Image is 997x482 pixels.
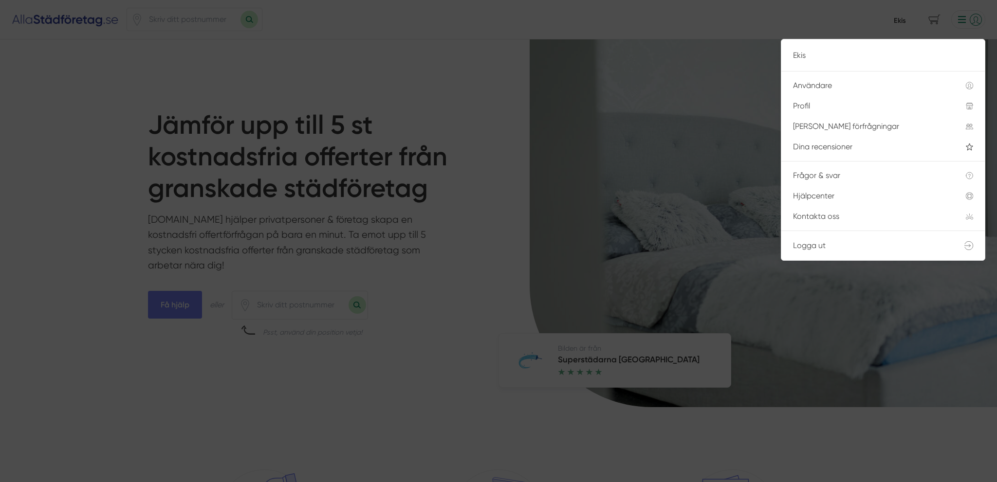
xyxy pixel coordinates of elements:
[793,143,942,151] div: Dina recensioner
[793,171,942,180] div: Frågor & svar
[793,49,973,61] p: Ekis
[793,122,942,131] div: [PERSON_NAME] förfrågningar
[793,241,826,250] span: Logga ut
[793,212,942,221] div: Kontakta oss
[793,102,942,110] div: Profil
[781,235,985,256] a: Logga ut
[793,81,942,90] div: Användare
[793,192,942,200] div: Hjälpcenter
